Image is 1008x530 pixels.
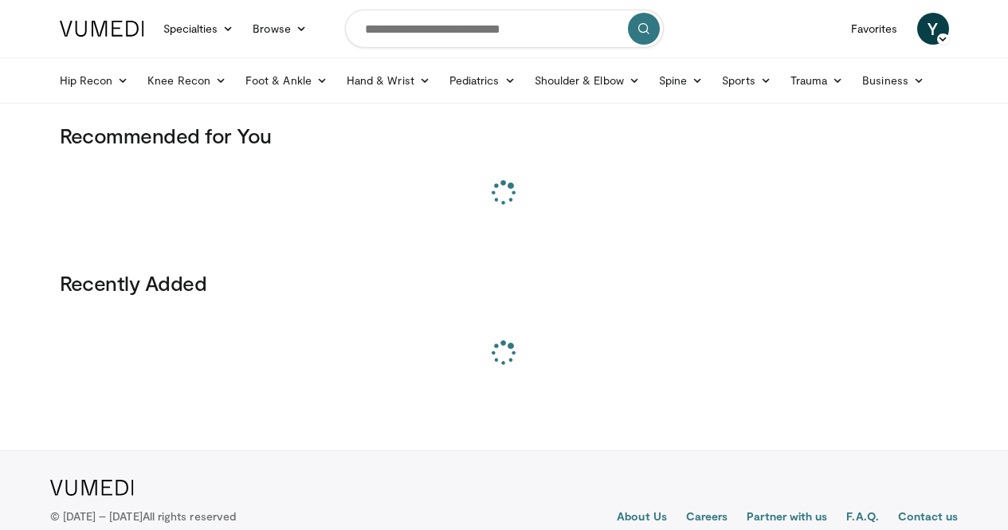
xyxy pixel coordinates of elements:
a: Knee Recon [138,65,236,96]
a: About Us [617,508,667,528]
input: Search topics, interventions [345,10,664,48]
img: VuMedi Logo [50,480,134,496]
a: Hip Recon [50,65,139,96]
a: Y [917,13,949,45]
a: Careers [686,508,728,528]
a: Business [853,65,934,96]
a: Trauma [781,65,853,96]
span: All rights reserved [143,509,236,523]
p: © [DATE] – [DATE] [50,508,237,524]
img: VuMedi Logo [60,21,144,37]
a: Shoulder & Elbow [525,65,649,96]
h3: Recommended for You [60,123,949,148]
a: Spine [649,65,712,96]
a: Pediatrics [440,65,525,96]
a: Specialties [154,13,244,45]
a: F.A.Q. [846,508,878,528]
a: Favorites [841,13,908,45]
a: Contact us [898,508,959,528]
a: Foot & Ankle [236,65,337,96]
a: Sports [712,65,781,96]
h3: Recently Added [60,270,949,296]
a: Hand & Wrist [337,65,440,96]
a: Partner with us [747,508,827,528]
a: Browse [243,13,316,45]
